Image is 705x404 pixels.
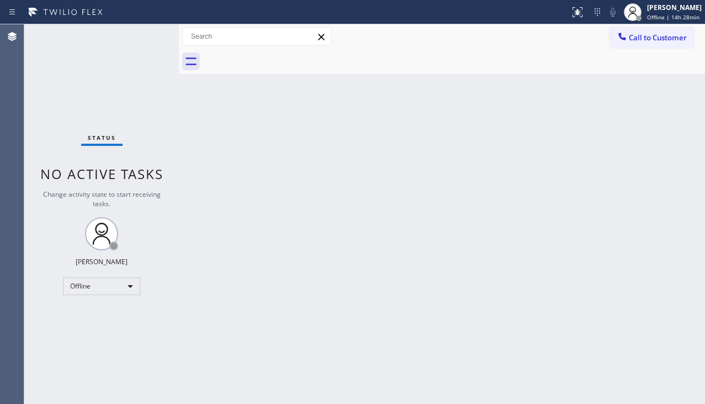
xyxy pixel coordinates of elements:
span: Change activity state to start receiving tasks. [43,190,161,208]
button: Call to Customer [609,27,694,48]
span: No active tasks [40,165,163,183]
div: [PERSON_NAME] [647,3,702,12]
button: Mute [605,4,621,20]
span: Status [88,134,116,141]
span: Call to Customer [629,33,687,43]
span: Offline | 14h 28min [647,13,699,21]
input: Search [183,28,331,45]
div: [PERSON_NAME] [76,257,128,266]
div: Offline [63,277,140,295]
